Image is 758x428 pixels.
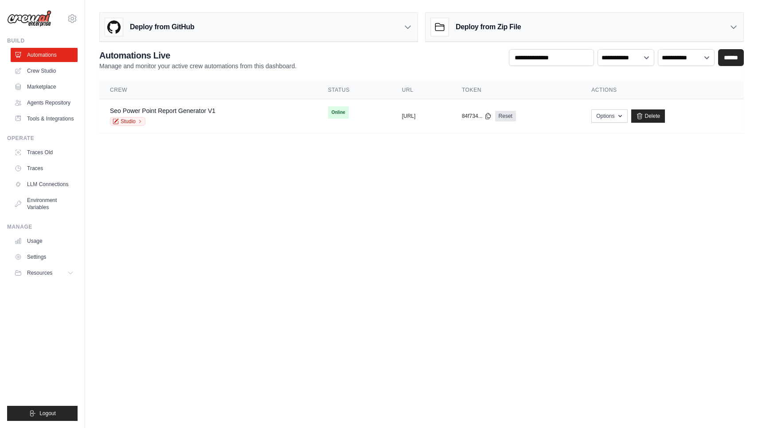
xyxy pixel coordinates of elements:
[451,81,581,99] th: Token
[11,48,78,62] a: Automations
[11,161,78,175] a: Traces
[11,266,78,280] button: Resources
[99,49,297,62] h2: Automations Live
[7,37,78,44] div: Build
[591,109,627,123] button: Options
[105,18,123,36] img: GitHub Logo
[99,62,297,70] p: Manage and monitor your active crew automations from this dashboard.
[7,223,78,230] div: Manage
[11,112,78,126] a: Tools & Integrations
[11,96,78,110] a: Agents Repository
[11,177,78,191] a: LLM Connections
[110,107,215,114] a: Seo Power Point Report Generator V1
[391,81,451,99] th: URL
[7,10,51,27] img: Logo
[456,22,521,32] h3: Deploy from Zip File
[27,269,52,276] span: Resources
[11,80,78,94] a: Marketplace
[110,117,145,126] a: Studio
[11,64,78,78] a: Crew Studio
[495,111,516,121] a: Reset
[11,193,78,214] a: Environment Variables
[39,410,56,417] span: Logout
[631,109,665,123] a: Delete
[7,135,78,142] div: Operate
[130,22,194,32] h3: Deploy from GitHub
[462,113,492,120] button: 84f734...
[11,250,78,264] a: Settings
[7,406,78,421] button: Logout
[99,81,317,99] th: Crew
[317,81,391,99] th: Status
[581,81,744,99] th: Actions
[328,106,349,119] span: Online
[11,234,78,248] a: Usage
[11,145,78,160] a: Traces Old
